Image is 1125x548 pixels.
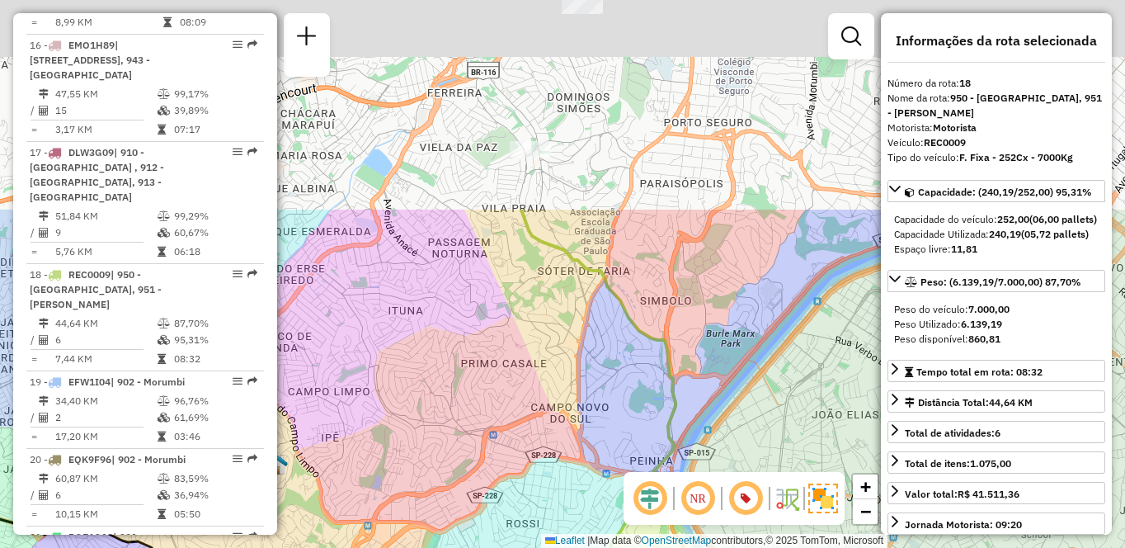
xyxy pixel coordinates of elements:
[158,211,170,221] i: % de utilização do peso
[39,106,49,116] i: Total de Atividades
[173,315,257,332] td: 87,70%
[54,208,157,224] td: 51,84 KM
[887,360,1105,382] a: Tempo total em rota: 08:32
[158,396,170,406] i: % de utilização do peso
[54,409,157,426] td: 2
[68,146,114,158] span: DLW3G09
[158,106,170,116] i: % de utilização da cubagem
[30,39,150,81] span: | [STREET_ADDRESS], 943 - [GEOGRAPHIC_DATA]
[924,136,966,149] strong: REC0009
[54,224,157,241] td: 9
[247,454,257,464] em: Rota exportada
[894,303,1010,315] span: Peso do veículo:
[642,535,712,546] a: OpenStreetMap
[30,224,38,241] td: /
[887,295,1105,353] div: Peso: (6.139,19/7.000,00) 87,70%
[39,89,49,99] i: Distância Total
[905,395,1033,410] div: Distância Total:
[39,490,49,500] i: Total de Atividades
[968,333,1000,345] strong: 860,81
[951,243,977,255] strong: 11,81
[894,242,1099,257] div: Espaço livre:
[54,121,157,138] td: 3,17 KM
[905,517,1022,532] div: Jornada Motorista: 09:20
[158,89,170,99] i: % de utilização do peso
[959,151,1073,163] strong: F. Fixa - 252Cx - 7000Kg
[887,205,1105,263] div: Capacidade: (240,19/252,00) 95,31%
[30,453,186,465] span: 20 -
[545,535,585,546] a: Leaflet
[266,454,288,475] img: DS Teste
[630,479,670,518] span: Ocultar deslocamento
[54,470,157,487] td: 60,87 KM
[247,376,257,386] em: Rota exportada
[54,506,157,522] td: 10,15 KM
[163,17,172,27] i: Tempo total em rota
[587,535,590,546] span: |
[30,121,38,138] td: =
[887,451,1105,474] a: Total de itens:1.075,00
[808,484,838,513] img: Exibir/Ocultar setores
[1029,213,1097,225] strong: (06,00 pallets)
[173,86,257,102] td: 99,17%
[887,120,1105,135] div: Motorista:
[111,453,186,465] span: | 902 - Morumbi
[997,213,1029,225] strong: 252,00
[54,102,157,119] td: 15
[247,40,257,50] em: Rota exportada
[887,150,1105,165] div: Tipo do veículo:
[905,487,1019,502] div: Valor total:
[68,268,111,281] span: REC0009
[39,228,49,238] i: Total de Atividades
[30,332,38,348] td: /
[158,474,170,484] i: % de utilização do peso
[894,212,1099,227] div: Capacidade do veículo:
[54,428,157,445] td: 17,20 KM
[961,318,1002,330] strong: 6.139,19
[173,428,257,445] td: 03:46
[30,487,38,503] td: /
[158,247,166,257] i: Tempo total em rota
[887,270,1105,292] a: Peso: (6.139,19/7.000,00) 87,70%
[894,227,1099,242] div: Capacidade Utilizada:
[68,453,111,465] span: EQK9F96
[853,475,878,499] a: Zoom in
[959,77,971,89] strong: 18
[887,390,1105,413] a: Distância Total:44,64 KM
[247,531,257,541] em: Rota exportada
[39,319,49,328] i: Distância Total
[233,269,242,279] em: Opções
[173,470,257,487] td: 83,59%
[158,490,170,500] i: % de utilização da cubagem
[774,485,800,512] img: Fluxo de ruas
[1021,228,1089,240] strong: (05,72 pallets)
[887,513,1105,535] a: Jornada Motorista: 09:20
[233,40,242,50] em: Opções
[887,33,1105,49] h4: Informações da rota selecionada
[916,366,1043,378] span: Tempo total em rota: 08:32
[30,243,38,260] td: =
[233,531,242,541] em: Opções
[887,91,1105,120] div: Nome da rota:
[173,102,257,119] td: 39,89%
[54,332,157,348] td: 6
[173,243,257,260] td: 06:18
[158,354,166,364] i: Tempo total em rota
[54,243,157,260] td: 5,76 KM
[860,476,871,497] span: +
[158,335,170,345] i: % de utilização da cubagem
[173,487,257,503] td: 36,94%
[30,268,162,310] span: 18 -
[860,501,871,522] span: −
[173,393,257,409] td: 96,76%
[39,396,49,406] i: Distância Total
[39,474,49,484] i: Distância Total
[290,20,323,57] a: Nova sessão e pesquisa
[54,86,157,102] td: 47,55 KM
[173,351,257,367] td: 08:32
[158,509,166,519] i: Tempo total em rota
[111,376,185,388] span: | 902 - Morumbi
[970,457,1011,470] strong: 1.075,00
[247,147,257,157] em: Rota exportada
[905,427,1000,439] span: Total de atividades:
